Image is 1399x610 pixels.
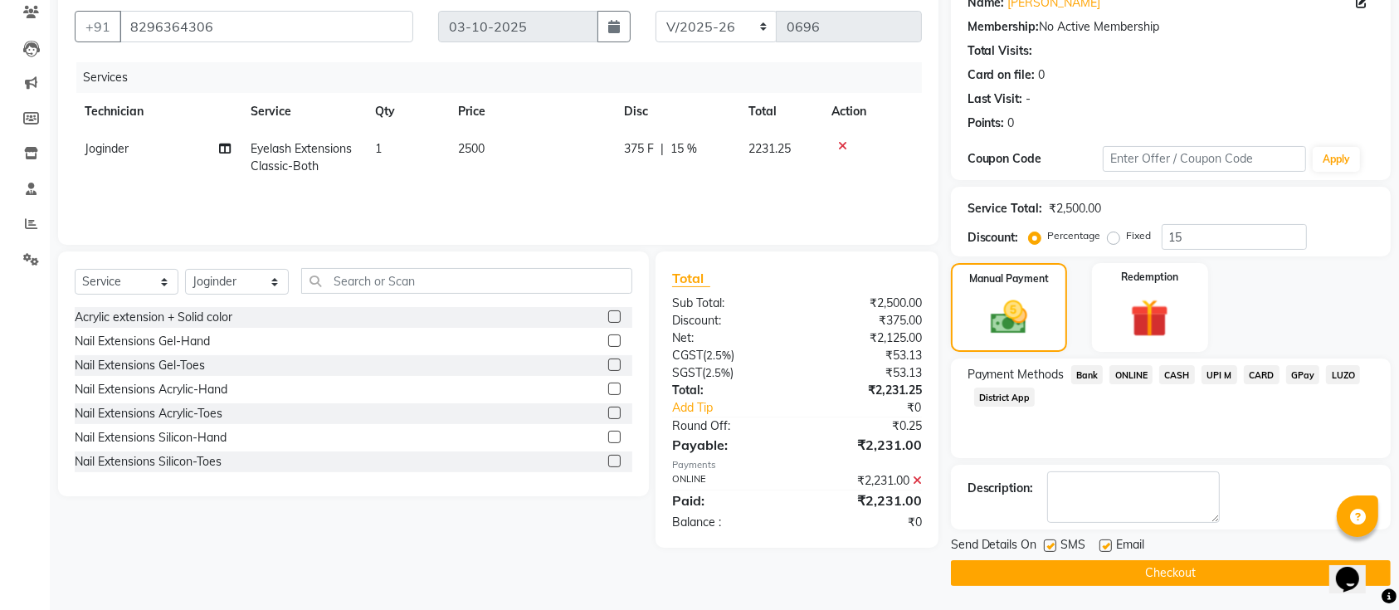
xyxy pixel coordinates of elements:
div: Discount: [968,229,1019,246]
div: Service Total: [968,200,1043,217]
div: Total Visits: [968,42,1033,60]
a: Add Tip [660,399,820,417]
span: CASH [1159,365,1195,384]
div: - [1026,90,1031,108]
div: ONLINE [660,472,797,490]
span: District App [974,388,1036,407]
span: UPI M [1202,365,1237,384]
span: GPay [1286,365,1320,384]
div: Discount: [660,312,797,329]
span: 2500 [458,141,485,156]
div: Nail Extensions Silicon-Toes [75,453,222,471]
input: Search or Scan [301,268,632,294]
div: Services [76,62,934,93]
div: ₹2,231.00 [797,435,933,455]
div: Nail Extensions Gel-Hand [75,333,210,350]
input: Enter Offer / Coupon Code [1103,146,1306,172]
span: SMS [1061,536,1086,557]
input: Search by Name/Mobile/Email/Code [119,11,413,42]
span: 2231.25 [748,141,791,156]
span: 2.5% [706,349,731,362]
label: Manual Payment [969,271,1049,286]
div: Balance : [660,514,797,531]
span: | [661,140,664,158]
div: Membership: [968,18,1040,36]
div: Nail Extensions Acrylic-Hand [75,381,227,398]
div: ₹2,500.00 [1050,200,1102,217]
div: Coupon Code [968,150,1103,168]
div: ₹2,125.00 [797,329,933,347]
span: Payment Methods [968,366,1065,383]
div: ₹0 [797,514,933,531]
span: Total [672,270,710,287]
th: Disc [614,93,738,130]
span: Bank [1071,365,1104,384]
span: LUZO [1326,365,1360,384]
div: 0 [1039,66,1046,84]
div: ₹53.13 [797,347,933,364]
span: 2.5% [705,366,730,379]
div: Description: [968,480,1034,497]
label: Redemption [1121,270,1178,285]
img: _gift.svg [1119,295,1181,342]
th: Qty [365,93,448,130]
div: ₹0 [820,399,934,417]
th: Service [241,93,365,130]
div: Acrylic extension + Solid color [75,309,232,326]
button: Apply [1313,147,1360,172]
span: SGST [672,365,702,380]
div: Card on file: [968,66,1036,84]
div: ₹0.25 [797,417,933,435]
div: ₹375.00 [797,312,933,329]
button: +91 [75,11,121,42]
div: ₹53.13 [797,364,933,382]
span: Joginder [85,141,129,156]
div: Payable: [660,435,797,455]
span: 375 F [624,140,654,158]
div: Payments [672,458,922,472]
th: Price [448,93,614,130]
span: CGST [672,348,703,363]
div: Total: [660,382,797,399]
div: No Active Membership [968,18,1374,36]
div: Points: [968,115,1005,132]
span: Email [1117,536,1145,557]
div: Net: [660,329,797,347]
button: Checkout [951,560,1391,586]
img: _cash.svg [979,296,1039,339]
label: Percentage [1048,228,1101,243]
div: ( ) [660,347,797,364]
div: ₹2,500.00 [797,295,933,312]
div: ₹2,231.00 [797,490,933,510]
th: Total [738,93,821,130]
div: ( ) [660,364,797,382]
label: Fixed [1127,228,1152,243]
div: Nail Extensions Gel-Toes [75,357,205,374]
iframe: chat widget [1329,544,1382,593]
div: Round Off: [660,417,797,435]
span: 1 [375,141,382,156]
div: 0 [1008,115,1015,132]
th: Action [821,93,922,130]
span: ONLINE [1109,365,1153,384]
div: ₹2,231.25 [797,382,933,399]
div: Nail Extensions Acrylic-Toes [75,405,222,422]
span: Eyelash Extensions Classic-Both [251,141,352,173]
div: Paid: [660,490,797,510]
div: Nail Extensions Silicon-Hand [75,429,227,447]
span: CARD [1244,365,1280,384]
div: Last Visit: [968,90,1023,108]
span: Send Details On [951,536,1037,557]
th: Technician [75,93,241,130]
div: Sub Total: [660,295,797,312]
div: ₹2,231.00 [797,472,933,490]
span: 15 % [670,140,697,158]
